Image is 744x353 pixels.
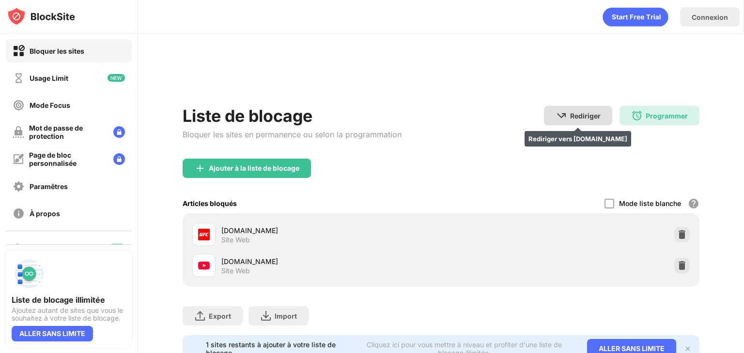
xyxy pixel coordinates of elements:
div: Usage Limit [30,74,68,82]
img: push-block-list.svg [12,256,46,291]
div: Bloquer les sites en permanence ou selon la programmation [183,130,402,139]
img: favicons [198,229,210,240]
div: Rediriger vers [DOMAIN_NAME] [525,131,631,147]
img: block-on.svg [13,45,25,57]
div: Liste de blocage illimitée [12,295,126,305]
div: Page de bloc personnalisée [29,151,106,167]
img: password-protection-off.svg [13,126,24,138]
div: Mot de passe de protection [29,124,106,140]
img: settings-off.svg [13,180,25,192]
img: logo-blocksite.svg [7,7,75,26]
img: about-off.svg [13,207,25,220]
div: Import [275,312,297,320]
div: Bloquer les sites [30,47,84,55]
div: [DOMAIN_NAME] [221,256,441,266]
div: Connexion [692,13,728,21]
img: lock-menu.svg [113,126,125,138]
div: Site Web [221,235,250,244]
div: Site Web [221,266,250,275]
div: [DOMAIN_NAME] [221,225,441,235]
div: animation [603,7,668,27]
div: Programmer [646,112,688,120]
div: Mode liste blanche [619,199,681,207]
div: Liste de blocage [183,106,402,126]
div: À propos [30,209,60,218]
img: new-icon.svg [108,74,125,82]
img: time-usage-off.svg [13,72,25,84]
div: Mode Focus [30,101,70,109]
div: Export [209,312,231,320]
img: lock-menu.svg [113,153,125,165]
div: Ajoutez autant de sites que vous le souhaitez à votre liste de blocage. [12,307,126,322]
img: x-button.svg [684,345,692,353]
div: Ajouter à la liste de blocage [209,164,299,172]
img: customize-block-page-off.svg [13,153,24,165]
iframe: Banner [183,60,699,94]
div: ALLER SANS LIMITE [12,326,93,341]
div: Articles bloqués [183,199,237,207]
img: favicons [198,260,210,271]
img: focus-off.svg [13,99,25,111]
div: Paramêtres [30,182,68,191]
img: blocking-icon.svg [12,243,23,254]
div: Rediriger [570,112,601,120]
